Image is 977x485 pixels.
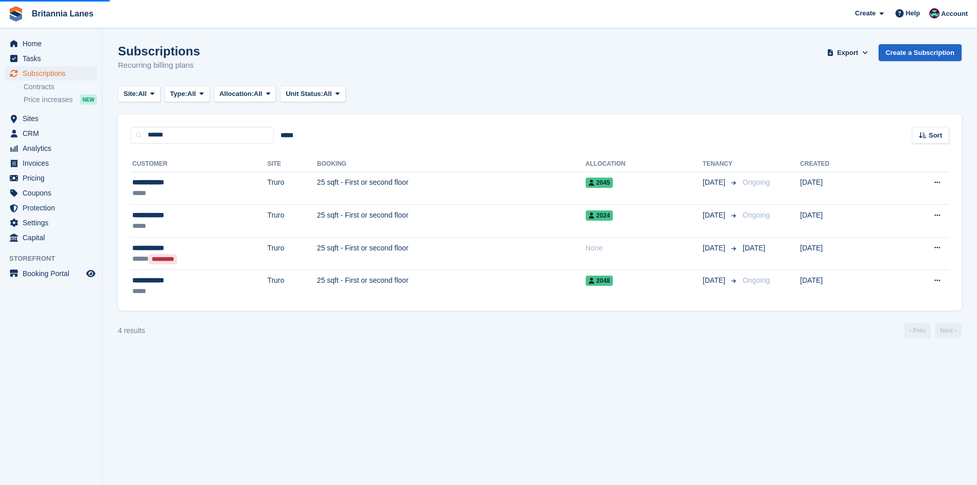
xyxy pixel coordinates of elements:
th: Customer [130,156,267,172]
td: Truro [267,172,317,205]
button: Allocation: All [214,86,276,103]
a: menu [5,141,97,156]
span: All [323,89,332,99]
span: Capital [23,230,84,245]
a: menu [5,171,97,185]
a: Create a Subscription [879,44,962,61]
button: Type: All [165,86,210,103]
span: Home [23,36,84,51]
span: [DATE] [703,210,727,221]
a: menu [5,201,97,215]
a: Price increases NEW [24,94,97,105]
span: [DATE] [703,243,727,254]
span: Ongoing [743,211,770,219]
span: All [138,89,147,99]
span: Sort [929,130,942,141]
a: Previous [904,323,931,338]
td: 25 sqft - First or second floor [317,205,586,238]
a: menu [5,230,97,245]
th: Allocation [586,156,703,172]
span: Invoices [23,156,84,170]
a: menu [5,111,97,126]
span: 2048 [586,276,613,286]
img: Kirsty Miles [929,8,940,18]
a: menu [5,36,97,51]
span: Ongoing [743,276,770,284]
a: menu [5,186,97,200]
th: Site [267,156,317,172]
a: Britannia Lanes [28,5,97,22]
span: Settings [23,216,84,230]
h1: Subscriptions [118,44,200,58]
span: All [187,89,196,99]
a: menu [5,126,97,141]
span: Pricing [23,171,84,185]
span: Help [906,8,920,18]
span: Create [855,8,875,18]
span: Analytics [23,141,84,156]
span: CRM [23,126,84,141]
span: Coupons [23,186,84,200]
span: Ongoing [743,178,770,186]
a: Next [935,323,962,338]
td: 25 sqft - First or second floor [317,270,586,302]
span: Booking Portal [23,266,84,281]
td: 25 sqft - First or second floor [317,237,586,270]
button: Unit Status: All [280,86,345,103]
span: Storefront [9,254,102,264]
div: 4 results [118,325,145,336]
a: menu [5,216,97,230]
span: 2045 [586,178,613,188]
span: [DATE] [703,275,727,286]
td: [DATE] [800,205,886,238]
span: Site: [124,89,138,99]
span: 2024 [586,210,613,221]
td: Truro [267,237,317,270]
span: Tasks [23,51,84,66]
a: menu [5,156,97,170]
span: Price increases [24,95,73,105]
span: Export [837,48,858,58]
td: [DATE] [800,270,886,302]
span: [DATE] [743,244,765,252]
span: Type: [170,89,188,99]
td: Truro [267,270,317,302]
div: None [586,243,703,254]
span: Subscriptions [23,66,84,81]
span: Protection [23,201,84,215]
a: menu [5,66,97,81]
span: All [254,89,263,99]
a: Preview store [85,267,97,280]
a: Contracts [24,82,97,92]
td: [DATE] [800,237,886,270]
td: Truro [267,205,317,238]
span: [DATE] [703,177,727,188]
td: [DATE] [800,172,886,205]
th: Tenancy [703,156,739,172]
button: Site: All [118,86,161,103]
button: Export [825,44,870,61]
nav: Page [902,323,964,338]
p: Recurring billing plans [118,60,200,71]
a: menu [5,51,97,66]
img: stora-icon-8386f47178a22dfd0bd8f6a31ec36ba5ce8667c1dd55bd0f319d3a0aa187defe.svg [8,6,24,22]
a: menu [5,266,97,281]
th: Booking [317,156,586,172]
td: 25 sqft - First or second floor [317,172,586,205]
th: Created [800,156,886,172]
span: Sites [23,111,84,126]
span: Account [941,9,968,19]
div: NEW [80,94,97,105]
span: Unit Status: [286,89,323,99]
span: Allocation: [220,89,254,99]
